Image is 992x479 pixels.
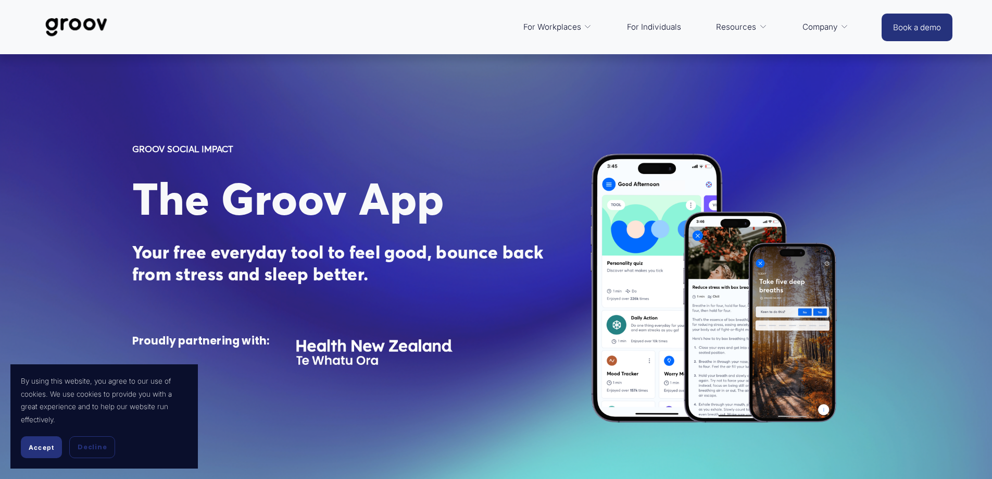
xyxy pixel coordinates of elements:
strong: Your free everyday tool to feel good, bounce back from stress and sleep better. [132,241,548,285]
span: For Workplaces [523,20,581,34]
span: The Groov App [132,171,444,226]
strong: GROOV SOCIAL IMPACT [132,143,233,154]
img: Groov | Workplace Science Platform | Unlock Performance | Drive Results [40,10,113,44]
span: Company [802,20,838,34]
a: folder dropdown [797,15,854,40]
a: folder dropdown [711,15,772,40]
span: Decline [78,443,107,452]
a: Book a demo [882,14,952,41]
section: Cookie banner [10,364,198,469]
strong: Proudly partnering with: [132,334,270,348]
a: For Individuals [622,15,686,40]
button: Decline [69,436,115,458]
a: folder dropdown [518,15,597,40]
p: By using this website, you agree to our use of cookies. We use cookies to provide you with a grea... [21,375,187,426]
span: Accept [29,444,54,451]
button: Accept [21,436,62,458]
span: Resources [716,20,756,34]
